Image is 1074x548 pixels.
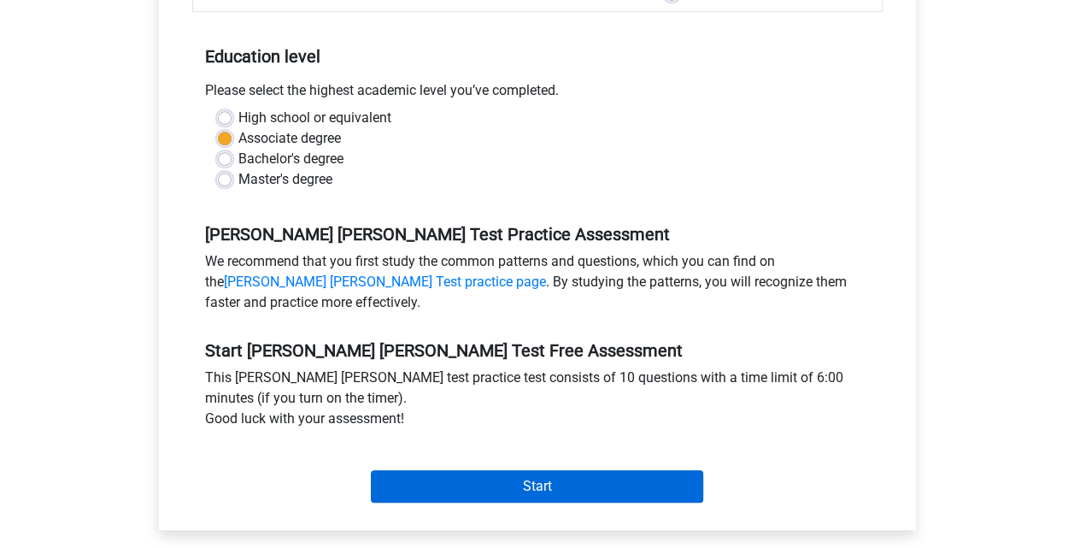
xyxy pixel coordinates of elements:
label: Bachelor's degree [238,149,343,169]
div: This [PERSON_NAME] [PERSON_NAME] test practice test consists of 10 questions with a time limit of... [192,368,883,436]
div: We recommend that you first study the common patterns and questions, which you can find on the . ... [192,251,883,320]
a: [PERSON_NAME] [PERSON_NAME] Test practice page [224,274,546,290]
h5: Education level [205,39,870,74]
label: Master's degree [238,169,332,190]
h5: [PERSON_NAME] [PERSON_NAME] Test Practice Assessment [205,224,870,245]
input: Start [371,470,703,503]
h5: Start [PERSON_NAME] [PERSON_NAME] Test Free Assessment [205,340,870,361]
div: Please select the highest academic level you’ve completed. [192,80,883,108]
label: Associate degree [238,128,341,149]
label: High school or equivalent [238,108,391,128]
